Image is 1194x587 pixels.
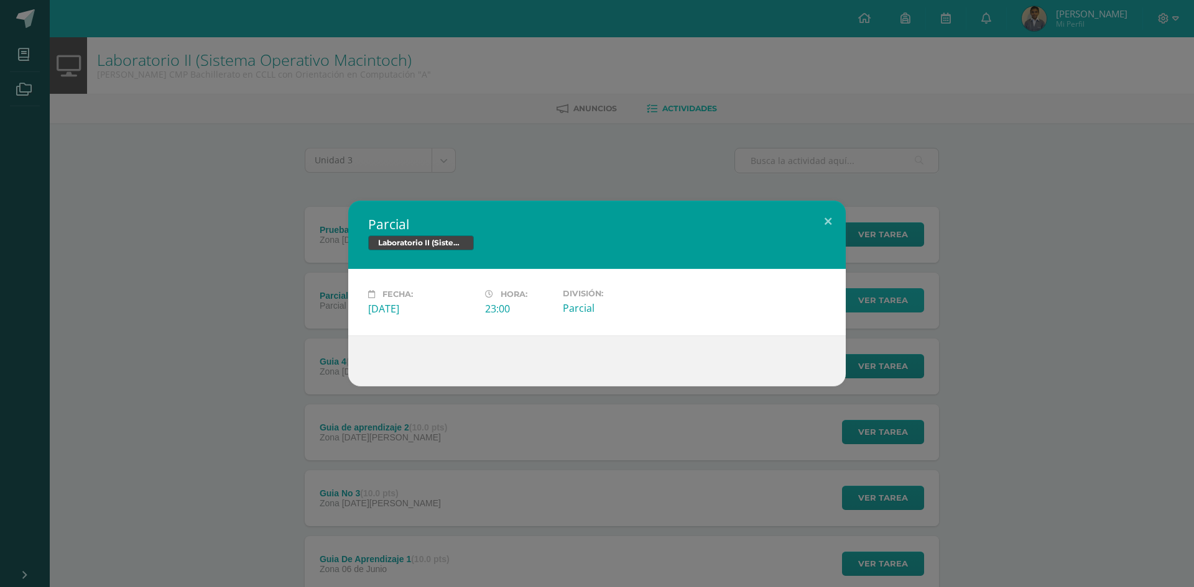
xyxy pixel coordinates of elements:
[501,289,527,299] span: Hora:
[485,302,553,316] div: 23:00
[382,289,413,299] span: Fecha:
[368,216,826,233] h2: Parcial
[368,302,475,316] div: [DATE]
[563,301,670,315] div: Parcial
[563,289,670,298] label: División:
[810,201,846,243] button: Close (Esc)
[368,235,474,250] span: Laboratorio II (Sistema Operativo Macintoch)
